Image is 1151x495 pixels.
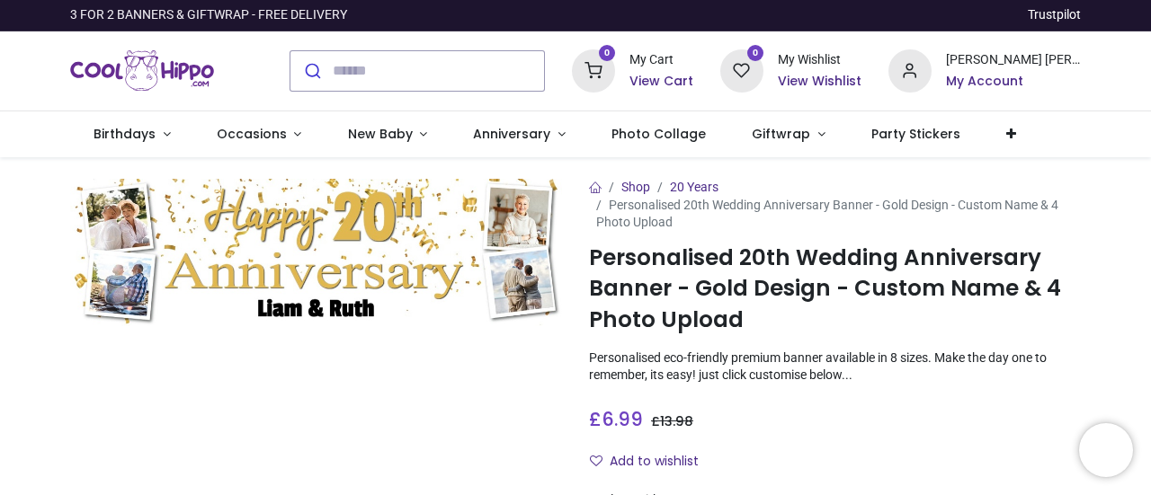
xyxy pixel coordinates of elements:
a: New Baby [325,111,451,158]
span: 13.98 [660,412,693,430]
div: My Cart [629,51,693,69]
span: 6.99 [602,406,643,432]
a: Anniversary [451,111,589,158]
p: Personalised eco-friendly premium banner available in 8 sizes. Make the day one to remember, its ... [589,349,1081,385]
span: Personalised 20th Wedding Anniversary Banner - Gold Design - Custom Name & 4 Photo Upload [596,198,1058,230]
a: 0 [720,62,763,76]
a: Logo of Cool Hippo [70,46,214,96]
div: [PERSON_NAME] [PERSON_NAME] [946,51,1081,69]
span: Giftwrap [752,125,810,143]
img: Cool Hippo [70,46,214,96]
div: My Wishlist [778,51,861,69]
a: Occasions [193,111,325,158]
a: Trustpilot [1028,6,1081,24]
span: Party Stickers [871,125,960,143]
sup: 0 [599,45,616,62]
span: New Baby [348,125,413,143]
a: Shop [621,180,650,194]
span: Photo Collage [611,125,706,143]
a: 0 [572,62,615,76]
div: 3 FOR 2 BANNERS & GIFTWRAP - FREE DELIVERY [70,6,347,24]
i: Add to wishlist [590,455,602,467]
a: View Wishlist [778,73,861,91]
h1: Personalised 20th Wedding Anniversary Banner - Gold Design - Custom Name & 4 Photo Upload [589,243,1081,335]
a: View Cart [629,73,693,91]
img: Personalised 20th Wedding Anniversary Banner - Gold Design - Custom Name & 4 Photo Upload [70,179,562,326]
iframe: Brevo live chat [1079,423,1133,477]
span: Occasions [217,125,287,143]
span: Birthdays [94,125,156,143]
button: Submit [290,51,333,91]
button: Add to wishlistAdd to wishlist [589,446,714,477]
a: My Account [946,73,1081,91]
span: Anniversary [473,125,550,143]
span: £ [651,412,693,430]
span: £ [589,406,643,432]
a: 20 Years [670,180,718,194]
a: Giftwrap [729,111,849,158]
sup: 0 [747,45,764,62]
a: Birthdays [70,111,193,158]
